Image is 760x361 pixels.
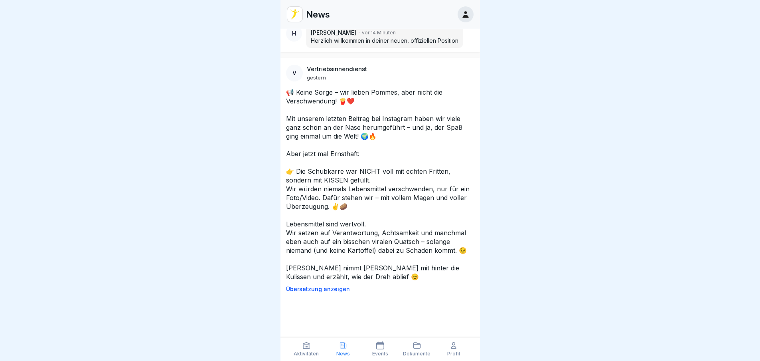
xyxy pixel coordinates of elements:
[286,286,474,292] p: Übersetzung anzeigen
[287,7,302,22] img: vd4jgc378hxa8p7qw0fvrl7x.png
[336,351,350,357] p: News
[286,26,302,42] div: H
[286,88,474,281] p: 📢 Keine Sorge – wir lieben Pommes, aber nicht die Verschwendung! 🍟❤️ Mit unserem letzten Beitrag ...
[372,351,388,357] p: Events
[311,29,356,37] p: [PERSON_NAME]
[307,74,326,81] p: gestern
[311,37,458,45] p: Herzlich willkommen in deiner neuen, offiziellen Position
[306,9,330,20] p: News
[307,65,367,73] p: Vertriebsinnendienst
[286,65,303,81] div: V
[362,29,396,36] p: vor 14 Minuten
[447,351,460,357] p: Profil
[403,351,430,357] p: Dokumente
[294,351,319,357] p: Aktivitäten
